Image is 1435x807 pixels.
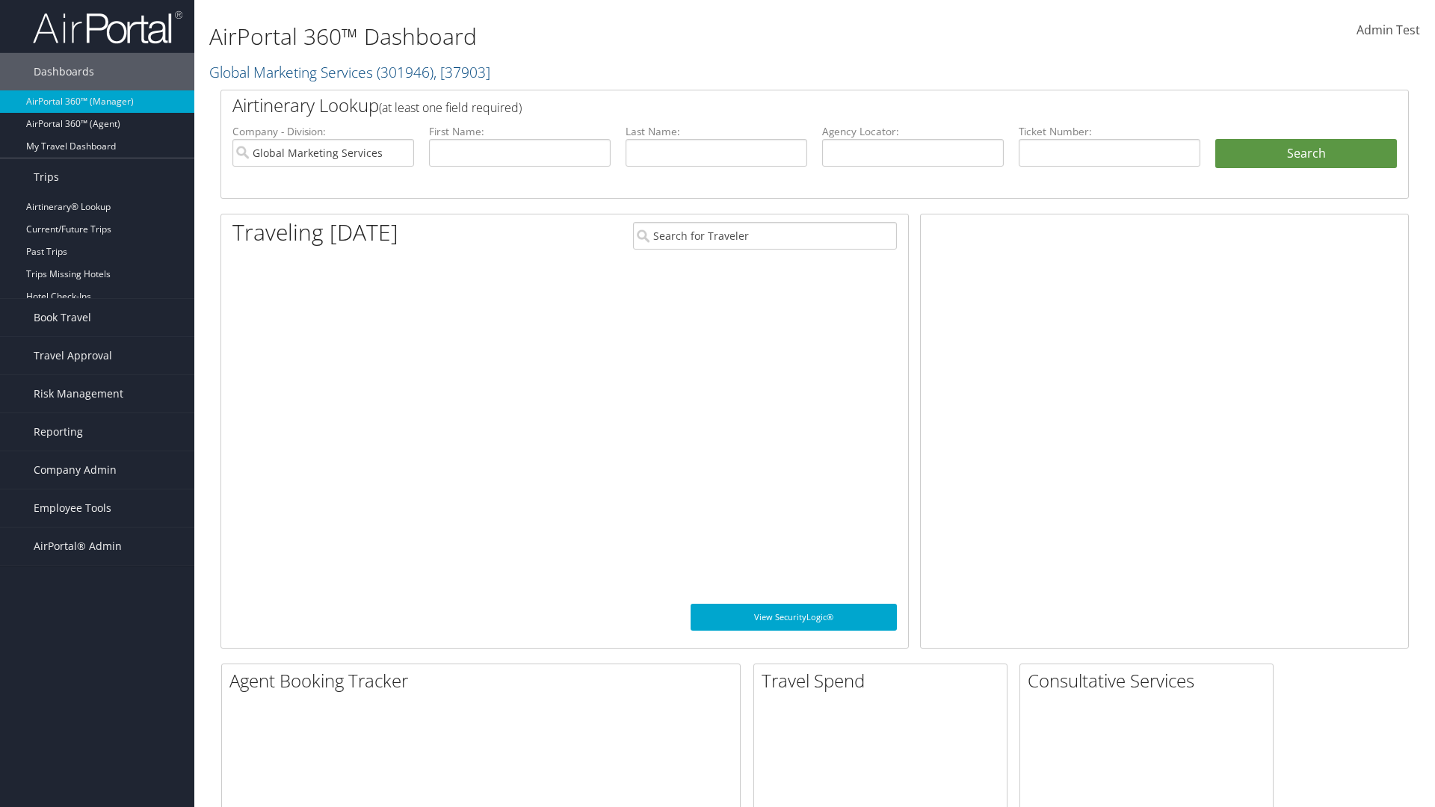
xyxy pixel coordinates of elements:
span: Admin Test [1357,22,1420,38]
span: Risk Management [34,375,123,412]
h1: AirPortal 360™ Dashboard [209,21,1016,52]
label: Ticket Number: [1019,124,1200,139]
h2: Agent Booking Tracker [229,668,740,693]
button: Search [1215,139,1397,169]
img: airportal-logo.png [33,10,182,45]
a: Global Marketing Services [209,62,490,82]
h2: Travel Spend [762,668,1007,693]
span: Travel Approval [34,337,112,374]
span: ( 301946 ) [377,62,433,82]
h2: Airtinerary Lookup [232,93,1298,118]
span: Dashboards [34,53,94,90]
span: Company Admin [34,451,117,489]
span: Reporting [34,413,83,451]
h1: Traveling [DATE] [232,217,398,248]
input: Search for Traveler [633,222,897,250]
h2: Consultative Services [1028,668,1273,693]
span: Book Travel [34,299,91,336]
span: Employee Tools [34,489,111,527]
span: Trips [34,158,59,196]
label: Agency Locator: [822,124,1004,139]
span: AirPortal® Admin [34,528,122,565]
span: , [ 37903 ] [433,62,490,82]
label: First Name: [429,124,611,139]
label: Last Name: [626,124,807,139]
a: Admin Test [1357,7,1420,54]
span: (at least one field required) [379,99,522,116]
label: Company - Division: [232,124,414,139]
a: View SecurityLogic® [691,604,897,631]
